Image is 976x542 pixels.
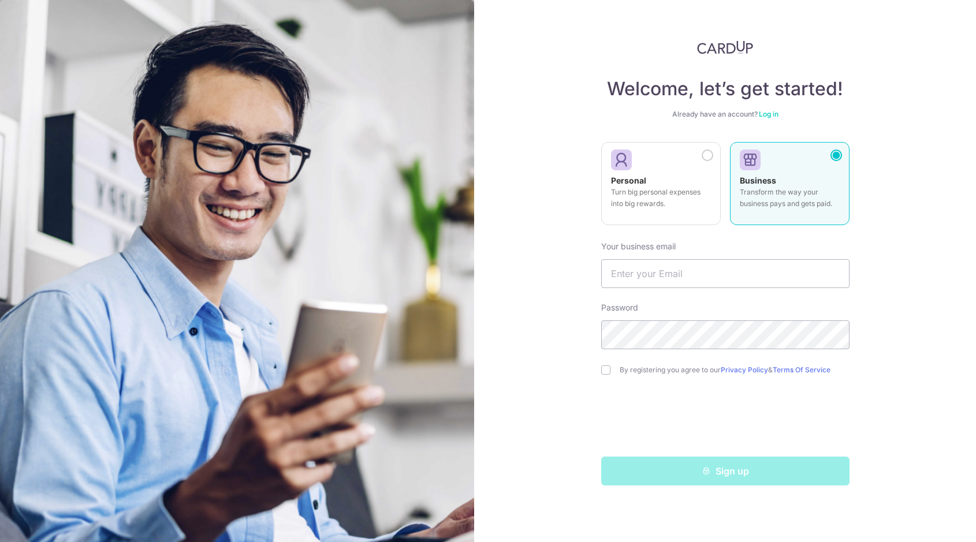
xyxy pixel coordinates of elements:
[759,110,778,118] a: Log in
[740,186,840,210] p: Transform the way your business pays and gets paid.
[773,365,830,374] a: Terms Of Service
[697,40,754,54] img: CardUp Logo
[601,77,850,100] h4: Welcome, let’s get started!
[721,365,768,374] a: Privacy Policy
[638,398,813,443] iframe: reCAPTCHA
[601,302,638,313] label: Password
[601,110,850,119] div: Already have an account?
[620,365,850,375] label: By registering you agree to our &
[611,186,711,210] p: Turn big personal expenses into big rewards.
[740,175,776,185] strong: Business
[601,142,721,232] a: Personal Turn big personal expenses into big rewards.
[730,142,850,232] a: Business Transform the way your business pays and gets paid.
[601,259,850,288] input: Enter your Email
[611,175,646,185] strong: Personal
[601,241,676,252] label: Your business email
